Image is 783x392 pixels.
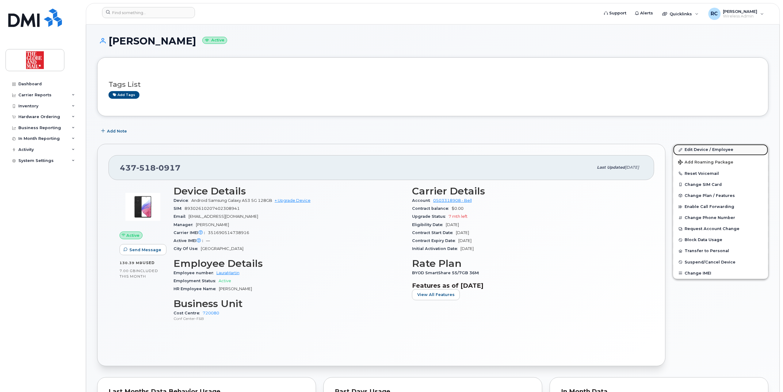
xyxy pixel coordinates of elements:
[673,190,768,201] button: Change Plan / Features
[625,165,639,170] span: [DATE]
[449,214,468,219] span: 7 mth left
[219,279,231,283] span: Active
[685,260,736,264] span: Suspend/Cancel Device
[174,271,216,275] span: Employee number
[208,230,249,235] span: 351690514738916
[120,163,181,172] span: 437
[412,230,456,235] span: Contract Start Date
[412,289,460,300] button: View All Features
[136,163,156,172] span: 518
[685,205,735,209] span: Enable Call Forwarding
[673,144,768,155] a: Edit Device / Employee
[120,244,166,255] button: Send Message
[673,156,768,168] button: Add Roaming Package
[174,316,405,321] p: Conf Center-F&B
[216,271,239,275] a: LauraMartin
[685,193,735,198] span: Change Plan / Features
[673,257,768,268] button: Suspend/Cancel Device
[174,246,201,251] span: City Of Use
[412,246,460,251] span: Initial Activation Date
[206,238,210,243] span: —
[185,206,240,211] span: 89302610207402308941
[189,214,258,219] span: [EMAIL_ADDRESS][DOMAIN_NAME]
[107,128,127,134] span: Add Note
[452,206,464,211] span: $0.00
[673,212,768,223] button: Change Phone Number
[191,198,272,203] span: Android Samsung Galaxy A53 5G 128GB
[156,163,181,172] span: 0917
[97,36,769,46] h1: [PERSON_NAME]
[673,168,768,179] button: Reset Voicemail
[673,179,768,190] button: Change SIM Card
[174,198,191,203] span: Device
[412,271,482,275] span: BYOD SmartShare 55/7GB 36M
[174,222,196,227] span: Manager
[174,279,219,283] span: Employment Status
[109,81,757,88] h3: Tags List
[109,91,139,99] a: Add tags
[174,186,405,197] h3: Device Details
[673,268,768,279] button: Change IMEI
[412,198,433,203] span: Account
[97,125,132,136] button: Add Note
[174,298,405,309] h3: Business Unit
[458,238,472,243] span: [DATE]
[678,160,734,166] span: Add Roaming Package
[673,245,768,256] button: Transfer to Personal
[120,261,143,265] span: 130.39 MB
[129,247,161,253] span: Send Message
[174,238,206,243] span: Active IMEI
[196,222,229,227] span: [PERSON_NAME]
[412,238,458,243] span: Contract Expiry Date
[202,37,227,44] small: Active
[417,292,455,298] span: View All Features
[219,286,252,291] span: [PERSON_NAME]
[203,311,219,315] a: 720080
[412,206,452,211] span: Contract balance
[412,258,643,269] h3: Rate Plan
[412,222,446,227] span: Eligibility Date
[124,189,161,225] img: image20231002-3703462-kjv75p.jpeg
[673,201,768,212] button: Enable Call Forwarding
[412,282,643,289] h3: Features as of [DATE]
[433,198,472,203] a: 0503318908 - Bell
[673,223,768,234] button: Request Account Change
[174,258,405,269] h3: Employee Details
[174,286,219,291] span: HR Employee Name
[174,230,208,235] span: Carrier IMEI
[120,269,136,273] span: 7.00 GB
[201,246,243,251] span: [GEOGRAPHIC_DATA]
[275,198,311,203] a: + Upgrade Device
[143,260,155,265] span: used
[174,206,185,211] span: SIM
[412,186,643,197] h3: Carrier Details
[174,311,203,315] span: Cost Centre
[120,268,158,279] span: included this month
[412,214,449,219] span: Upgrade Status
[127,233,140,238] span: Active
[174,214,189,219] span: Email
[597,165,625,170] span: Last updated
[673,234,768,245] button: Block Data Usage
[456,230,469,235] span: [DATE]
[460,246,474,251] span: [DATE]
[446,222,459,227] span: [DATE]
